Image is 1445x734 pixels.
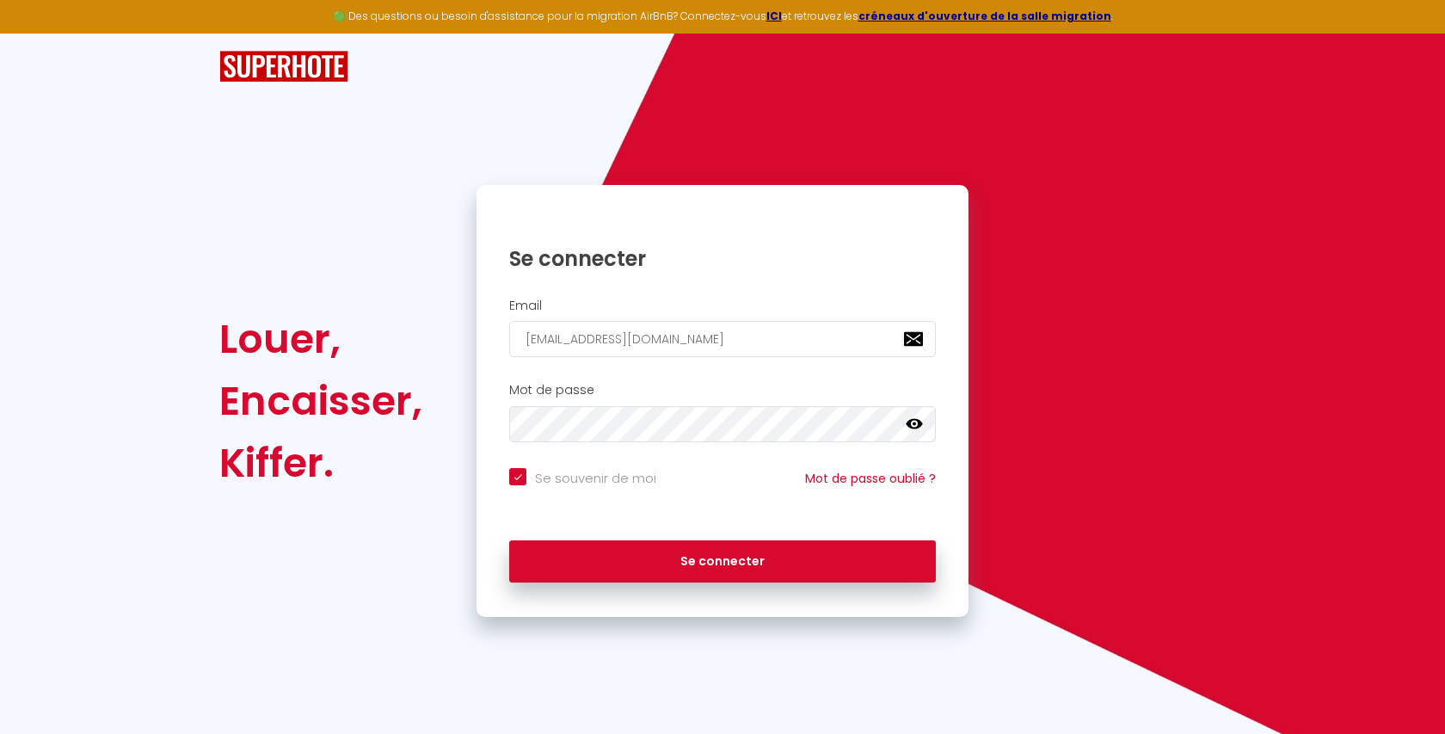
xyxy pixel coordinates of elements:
[509,299,936,313] h2: Email
[858,9,1111,23] a: créneaux d'ouverture de la salle migration
[509,321,936,357] input: Ton Email
[509,383,936,398] h2: Mot de passe
[509,245,936,272] h1: Se connecter
[219,51,348,83] img: SuperHote logo
[219,432,422,494] div: Kiffer.
[219,370,422,432] div: Encaisser,
[766,9,782,23] a: ICI
[805,470,936,487] a: Mot de passe oublié ?
[509,540,936,583] button: Se connecter
[219,308,422,370] div: Louer,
